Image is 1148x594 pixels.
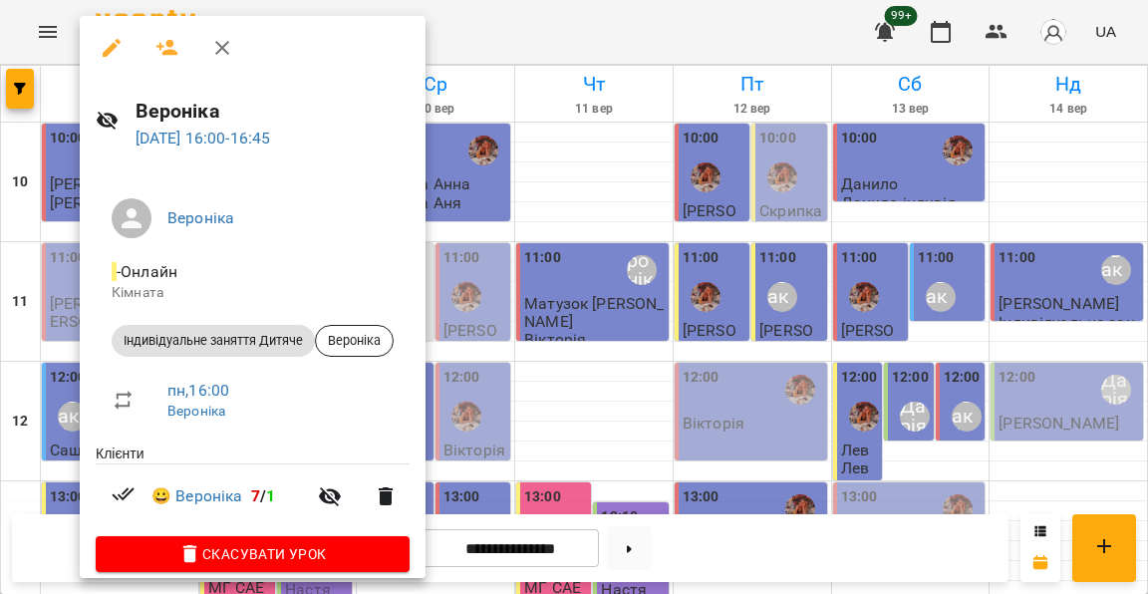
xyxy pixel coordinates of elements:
div: Вероніка [315,325,394,357]
span: Вероніка [316,332,393,350]
span: - Онлайн [112,262,181,281]
h6: Вероніка [136,96,410,127]
span: 1 [266,486,275,505]
a: Вероніка [167,403,225,419]
ul: Клієнти [96,444,410,536]
a: 😀 Вероніка [151,484,243,508]
span: Індивідуальне заняття Дитяче [112,332,315,350]
svg: Візит сплачено [112,482,136,506]
span: 7 [251,486,260,505]
button: Скасувати Урок [96,536,410,572]
a: [DATE] 16:00-16:45 [136,129,271,148]
span: Скасувати Урок [112,542,394,566]
a: Вероніка [167,208,234,227]
a: пн , 16:00 [167,381,229,400]
p: Кімната [112,283,394,303]
b: / [251,486,275,505]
